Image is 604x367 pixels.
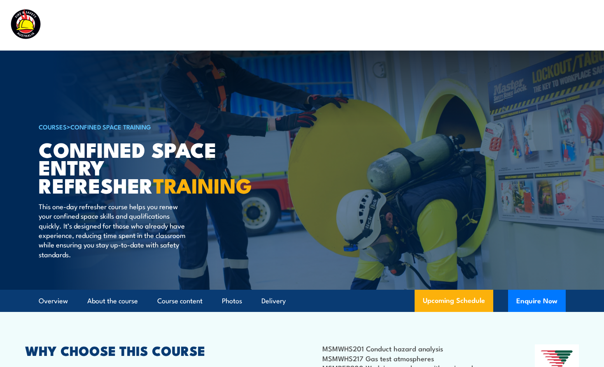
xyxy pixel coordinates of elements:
a: About the course [87,290,138,312]
a: News [438,14,457,36]
a: Learner Portal [475,14,521,36]
a: Delivery [261,290,286,312]
a: Courses [157,14,183,36]
button: Enquire Now [508,290,566,312]
a: About Us [390,14,420,36]
li: MSMWHS201 Conduct hazard analysis [322,344,495,353]
strong: TRAINING [153,169,252,201]
li: MSMWHS217 Gas test atmospheres [322,353,495,363]
a: Upcoming Schedule [415,290,493,312]
a: Confined Space Training [70,122,151,131]
a: Emergency Response Services [274,14,372,36]
a: Contact [539,14,565,36]
h1: Confined Space Entry Refresher [39,140,242,194]
a: Course Calendar [201,14,256,36]
h6: > [39,122,242,132]
h2: WHY CHOOSE THIS COURSE [25,344,266,356]
a: Course content [157,290,203,312]
p: This one-day refresher course helps you renew your confined space skills and qualifications quick... [39,201,189,259]
a: COURSES [39,122,67,131]
a: Photos [222,290,242,312]
a: Overview [39,290,68,312]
